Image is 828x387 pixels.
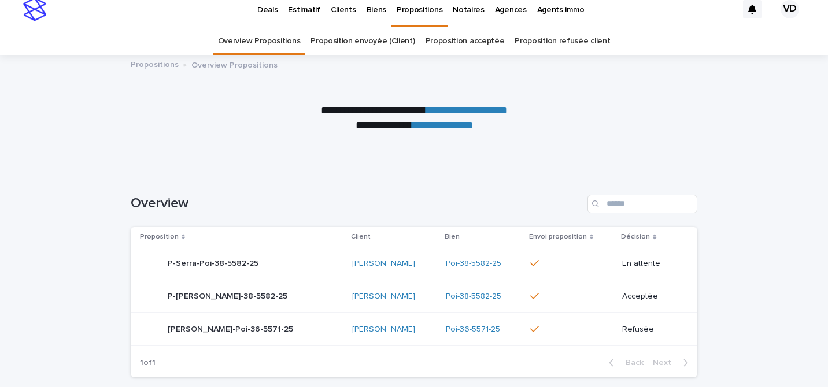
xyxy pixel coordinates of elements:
a: Proposition refusée client [515,28,610,55]
a: Overview Propositions [218,28,301,55]
a: Proposition envoyée (Client) [310,28,415,55]
a: Poi-38-5582-25 [446,259,501,269]
a: Proposition acceptée [426,28,505,55]
a: [PERSON_NAME] [352,259,415,269]
p: Envoi proposition [529,230,587,243]
p: P-[PERSON_NAME]-38-5582-25 [168,289,290,302]
p: Client [351,230,371,243]
a: Poi-36-5571-25 [446,325,500,334]
tr: [PERSON_NAME]-Poi-36-5571-25[PERSON_NAME]-Poi-36-5571-25 [PERSON_NAME] Poi-36-5571-25 Refusée [131,313,697,346]
p: Refusée [622,325,679,334]
a: Poi-38-5582-25 [446,292,501,302]
a: [PERSON_NAME] [352,325,415,334]
tr: P-[PERSON_NAME]-38-5582-25P-[PERSON_NAME]-38-5582-25 [PERSON_NAME] Poi-38-5582-25 Acceptée [131,280,697,313]
input: Search [587,195,697,213]
a: [PERSON_NAME] [352,292,415,302]
span: Next [653,359,678,367]
p: Acceptée [622,292,679,302]
a: Propositions [131,57,179,70]
p: Proposition [140,230,179,243]
p: Décision [621,230,650,243]
p: 1 of 1 [131,349,165,377]
p: P-Serra-Poi-38-5582-25 [168,256,261,269]
p: Overview Propositions [191,58,278,70]
h1: Overview [131,195,583,212]
tr: P-Serra-Poi-38-5582-25P-Serra-Poi-38-5582-25 [PERSON_NAME] Poi-38-5582-25 En attente [131,247,697,280]
p: Bien [445,230,460,243]
button: Back [600,358,648,368]
span: Back [619,359,644,367]
p: En attente [622,259,679,269]
button: Next [648,358,697,368]
p: [PERSON_NAME]-Poi-36-5571-25 [168,322,295,334]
